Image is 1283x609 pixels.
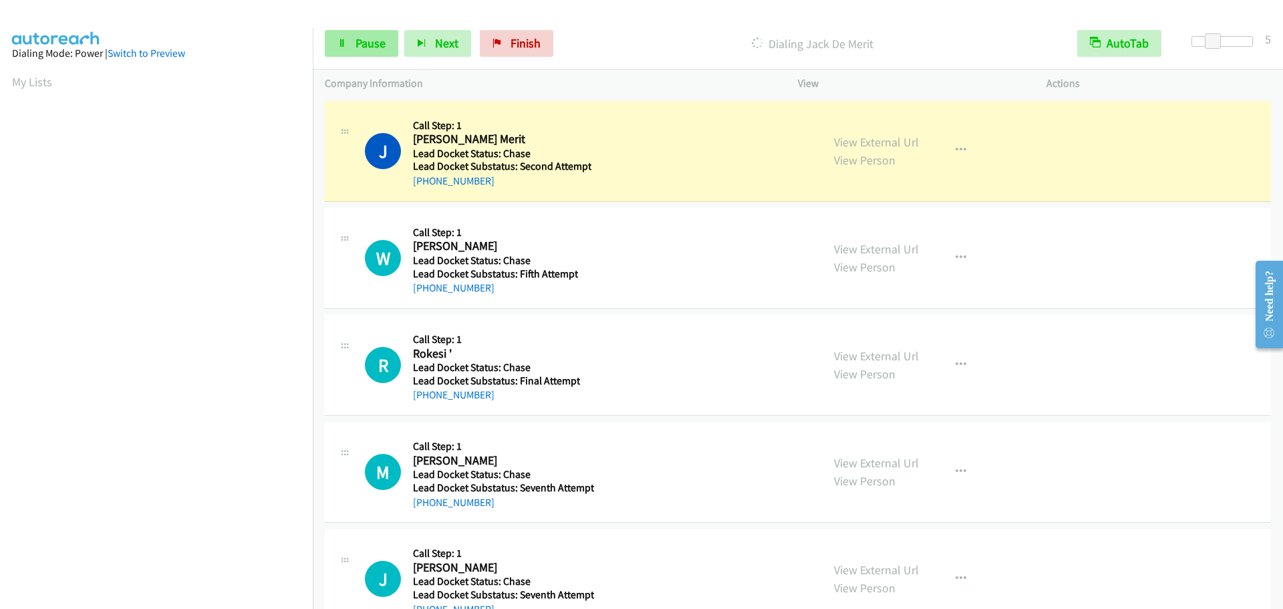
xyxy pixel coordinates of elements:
a: View External Url [834,562,919,578]
a: View Person [834,366,895,382]
button: AutoTab [1077,30,1161,57]
h5: Lead Docket Status: Chase [413,575,594,588]
p: View [798,76,1022,92]
span: Finish [511,35,541,51]
h5: Lead Docket Status: Chase [413,361,580,374]
div: The call is yet to be attempted [365,240,401,276]
h5: Lead Docket Substatus: Final Attempt [413,374,580,388]
div: 5 [1265,30,1271,48]
h2: [PERSON_NAME] [413,560,594,576]
div: The call is yet to be attempted [365,561,401,597]
h1: W [365,240,401,276]
h2: [PERSON_NAME] Merit [413,132,591,147]
div: Dialing Mode: Power | [12,45,301,62]
p: Company Information [325,76,774,92]
a: View Person [834,152,895,168]
h1: M [365,454,401,490]
a: My Lists [12,74,52,90]
h5: Call Step: 1 [413,333,580,346]
h5: Call Step: 1 [413,440,594,453]
h5: Lead Docket Substatus: Seventh Attempt [413,481,594,495]
a: View Person [834,259,895,275]
a: View External Url [834,241,919,257]
h5: Lead Docket Status: Chase [413,147,591,160]
h5: Lead Docket Status: Chase [413,254,578,267]
h5: Lead Docket Substatus: Seventh Attempt [413,588,594,602]
h5: Lead Docket Substatus: Fifth Attempt [413,267,578,281]
a: Switch to Preview [108,47,185,59]
h1: R [365,347,401,383]
a: [PHONE_NUMBER] [413,496,494,509]
a: [PHONE_NUMBER] [413,281,494,294]
iframe: Resource Center [1244,251,1283,358]
a: Pause [325,30,398,57]
h2: [PERSON_NAME] [413,453,594,469]
a: View External Url [834,348,919,364]
h5: Call Step: 1 [413,119,591,132]
h2: [PERSON_NAME] [413,239,578,254]
h5: Lead Docket Substatus: Second Attempt [413,160,591,173]
h1: J [365,561,401,597]
p: Actions [1046,76,1271,92]
a: [PHONE_NUMBER] [413,174,494,187]
a: View External Url [834,134,919,150]
h5: Call Step: 1 [413,226,578,239]
span: Next [435,35,458,51]
a: [PHONE_NUMBER] [413,388,494,401]
h5: Call Step: 1 [413,547,594,560]
a: View Person [834,580,895,596]
h2: Rokesi ' [413,346,580,362]
a: Finish [480,30,553,57]
span: Pause [355,35,386,51]
h5: Lead Docket Status: Chase [413,468,594,481]
h1: J [365,133,401,169]
div: The call is yet to be attempted [365,347,401,383]
div: The call is yet to be attempted [365,454,401,490]
a: View Person [834,473,895,489]
p: Dialing Jack De Merit [571,35,1053,53]
button: Next [404,30,471,57]
a: View External Url [834,455,919,471]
